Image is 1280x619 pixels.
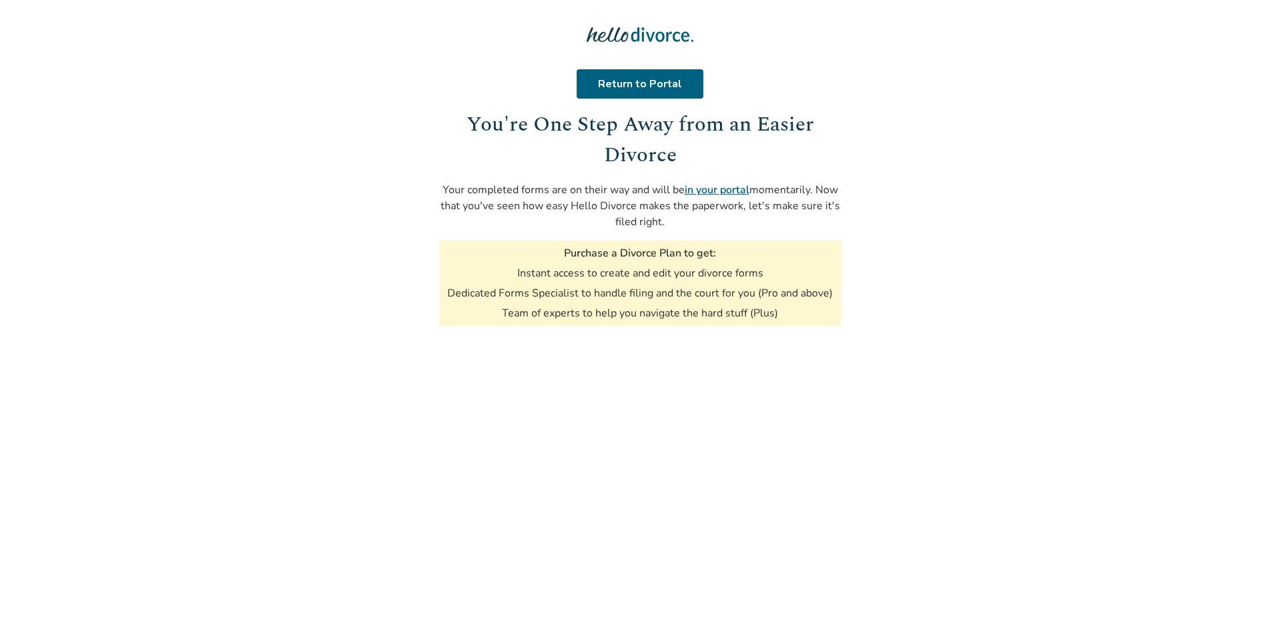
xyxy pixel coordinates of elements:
li: Dedicated Forms Specialist to handle filing and the court for you (Pro and above) [447,286,833,301]
img: Hello Divorce Logo [587,21,693,48]
h3: Purchase a Divorce Plan to get: [564,246,716,261]
a: Return to Portal [579,69,701,99]
a: in your portal [685,183,749,197]
li: Team of experts to help you navigate the hard stuff (Plus) [502,306,778,320]
li: Instant access to create and edit your divorce forms [517,266,763,281]
h1: You're One Step Away from an Easier Divorce [439,109,841,171]
p: Your completed forms are on their way and will be momentarily. Now that you've seen how easy Hell... [439,182,841,230]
